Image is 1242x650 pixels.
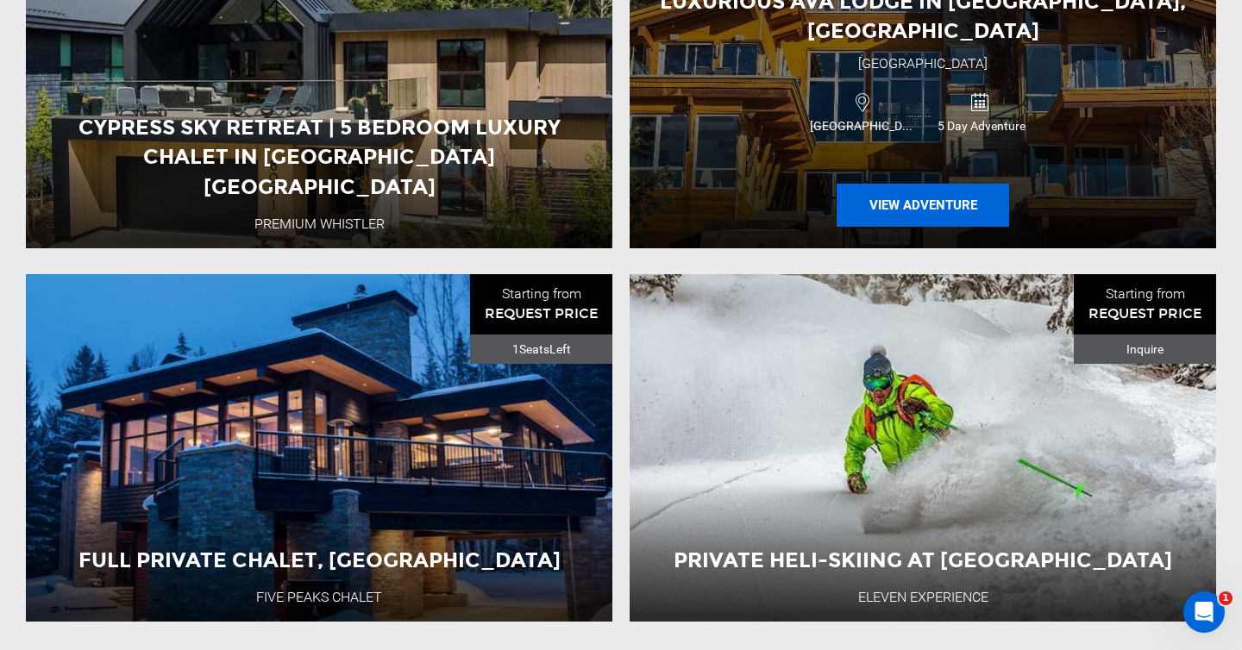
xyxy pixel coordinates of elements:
[924,117,1040,134] span: 5 Day Adventure
[1183,591,1225,633] iframe: Intercom live chat
[837,184,1009,227] button: View Adventure
[1219,591,1233,605] span: 1
[806,117,923,134] span: [GEOGRAPHIC_DATA]
[858,54,988,74] div: [GEOGRAPHIC_DATA]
